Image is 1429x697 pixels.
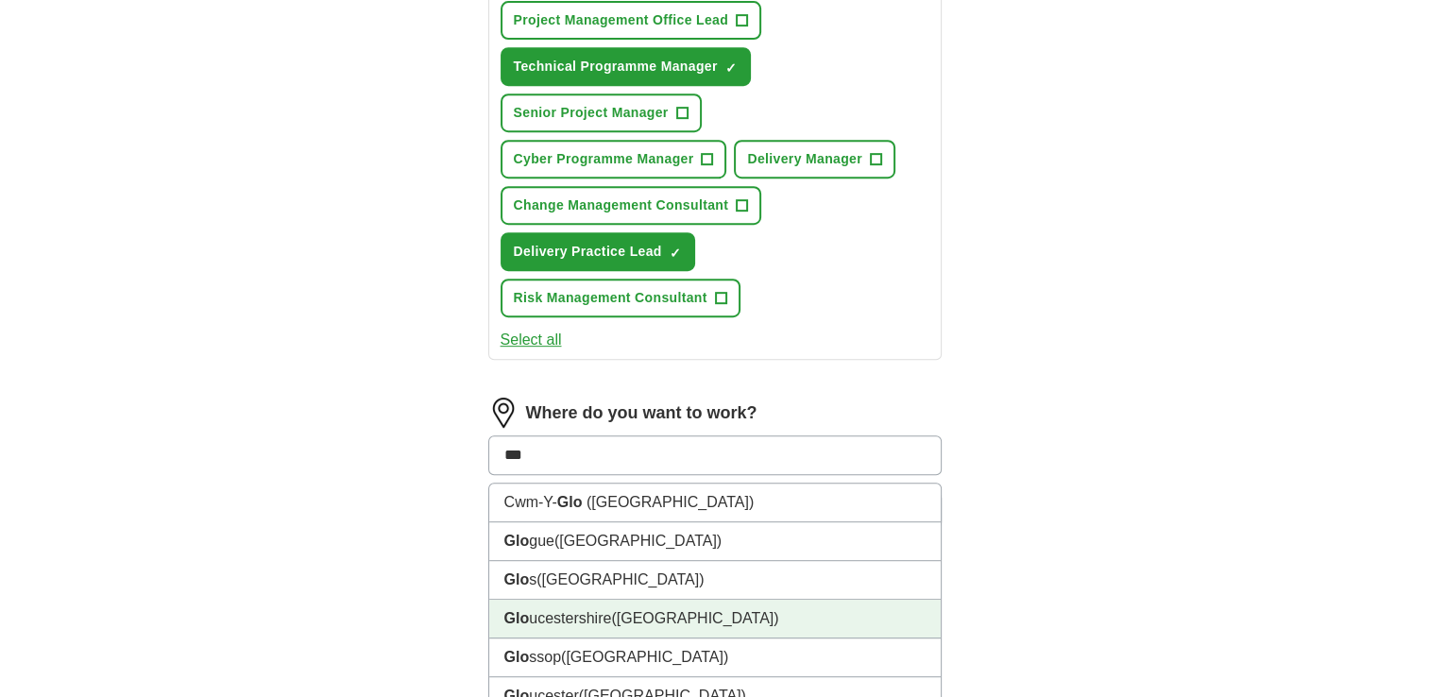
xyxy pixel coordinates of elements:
[504,610,530,626] strong: Glo
[587,494,754,510] span: ([GEOGRAPHIC_DATA])
[747,149,862,169] span: Delivery Manager
[734,140,895,178] button: Delivery Manager
[489,600,941,638] li: ucestershire
[504,571,530,587] strong: Glo
[489,561,941,600] li: s
[501,93,702,132] button: Senior Project Manager
[670,246,681,261] span: ✓
[514,242,662,262] span: Delivery Practice Lead
[501,232,695,271] button: Delivery Practice Lead✓
[554,533,722,549] span: ([GEOGRAPHIC_DATA])
[501,279,740,317] button: Risk Management Consultant
[557,494,583,510] strong: Glo
[514,57,718,76] span: Technical Programme Manager
[514,103,669,123] span: Senior Project Manager
[489,522,941,561] li: gue
[514,288,707,308] span: Risk Management Consultant
[489,638,941,677] li: ssop
[501,47,751,86] button: Technical Programme Manager✓
[489,484,941,522] li: Cwm-Y-
[514,149,694,169] span: Cyber Programme Manager
[501,186,762,225] button: Change Management Consultant
[561,649,728,665] span: ([GEOGRAPHIC_DATA])
[501,329,562,351] button: Select all
[526,400,757,426] label: Where do you want to work?
[514,195,729,215] span: Change Management Consultant
[514,10,729,30] span: Project Management Office Lead
[611,610,778,626] span: ([GEOGRAPHIC_DATA])
[504,533,530,549] strong: Glo
[488,398,519,428] img: location.png
[501,140,727,178] button: Cyber Programme Manager
[725,60,737,76] span: ✓
[504,649,530,665] strong: Glo
[536,571,704,587] span: ([GEOGRAPHIC_DATA])
[501,1,762,40] button: Project Management Office Lead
